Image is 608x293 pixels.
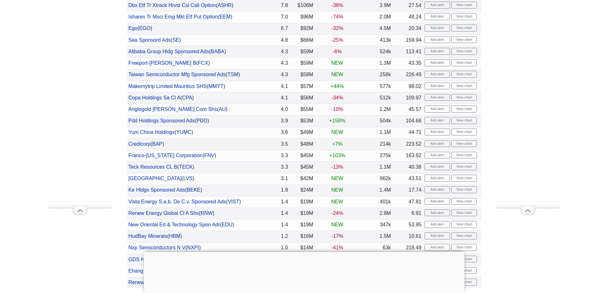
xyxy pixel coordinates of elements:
[198,60,208,66] a: FCX
[392,196,423,208] td: 47.81
[424,128,450,136] button: Add alert
[250,34,290,46] td: 4.8
[128,84,206,89] a: Makemytrip Limited Mauritius SHS
[451,152,477,159] a: View chart
[360,138,392,150] td: 214k
[360,34,392,46] td: 413k
[250,92,290,104] td: 4.1
[217,3,231,8] a: ASHR
[289,162,315,173] td: $45M
[392,173,423,185] td: 43.51
[127,150,250,161] td: ( )
[250,138,290,150] td: 3.5
[127,11,250,23] td: ( )
[250,81,290,92] td: 4.1
[332,141,342,147] span: +7%
[424,94,450,101] button: Add alert
[127,81,250,92] td: ( )
[451,25,477,32] a: View chart
[127,127,250,138] td: ( )
[289,219,315,231] td: $19M
[128,176,182,181] a: [GEOGRAPHIC_DATA]
[424,244,450,251] button: Add alert
[392,92,423,104] td: 109.97
[179,164,193,170] a: TECK
[360,92,392,104] td: 512k
[128,268,168,274] a: Ehang Hldgs Ads
[424,117,450,124] button: Add alert
[360,162,392,173] td: 1.1M
[289,196,315,208] td: $19M
[250,11,290,23] td: 7.0
[392,219,423,231] td: 53.95
[128,187,185,193] a: Ke Hldgs Sponsored Ads
[139,26,151,31] a: EGO
[360,81,392,92] td: 577k
[250,69,290,81] td: 4.3
[360,196,392,208] td: 401k
[360,127,392,138] td: 1.1M
[187,187,201,193] a: BEKE
[329,118,345,123] span: +156%
[392,162,423,173] td: 40.38
[289,92,315,104] td: $56M
[127,69,250,81] td: ( )
[392,46,423,58] td: 113.41
[250,58,290,69] td: 4.3
[424,209,450,216] button: Add alert
[360,150,392,161] td: 275k
[331,129,343,135] span: NEW
[250,185,290,196] td: 1.8
[172,37,179,43] a: SE
[128,245,185,250] a: Nxp Semiconductors N V
[424,83,450,90] button: Add alert
[128,95,180,100] a: Copa Holdings Sa Cl A
[360,185,392,196] td: 1.4M
[392,150,423,161] td: 163.92
[451,163,477,170] a: View chart
[127,242,250,254] td: ( )
[250,219,290,231] td: 1.4
[228,199,239,204] a: VIST
[289,58,315,69] td: $59M
[250,150,290,161] td: 3.3
[392,231,423,242] td: 10.61
[451,117,477,124] a: View chart
[331,176,343,181] span: NEW
[360,104,392,115] td: 1.2M
[289,242,315,254] td: $14M
[360,58,392,69] td: 1.3M
[128,280,220,285] a: Renew Energy Global *w Exp 08/21/202
[451,221,477,228] a: View chart
[331,187,343,193] span: NEW
[496,15,560,206] iframe: Advertisement
[392,58,423,69] td: 43.35
[250,196,290,208] td: 1.4
[451,59,477,66] a: View chart
[289,81,315,92] td: $57M
[187,245,199,250] a: NXPI
[451,48,477,55] a: View chart
[360,69,392,81] td: 258k
[331,37,343,43] span: -25%
[127,104,250,115] td: ( )
[451,83,477,90] a: View chart
[392,127,423,138] td: 44.71
[182,95,192,100] a: CPA
[127,162,250,173] td: ( )
[392,81,423,92] td: 98.02
[331,106,343,112] span: -10%
[360,231,392,242] td: 1.5M
[392,115,423,127] td: 104.66
[451,186,477,193] a: View chart
[176,129,191,135] a: YUMC
[392,208,423,219] td: 6.91
[289,34,315,46] td: $66M
[228,72,238,77] a: TSM
[289,115,315,127] td: $53M
[331,164,343,170] span: -13%
[451,128,477,136] a: View chart
[451,244,477,251] a: View chart
[127,208,250,219] td: ( )
[127,265,250,277] td: ( )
